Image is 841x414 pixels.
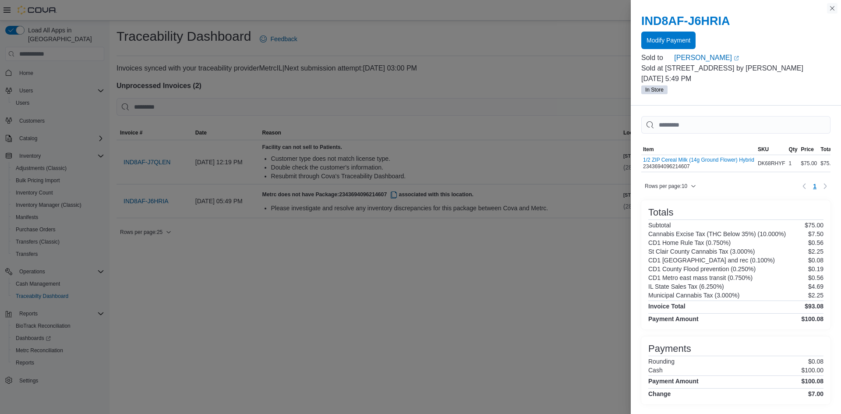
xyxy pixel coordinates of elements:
span: In Store [641,85,668,94]
span: 1 [813,182,816,191]
h6: Municipal Cannabis Tax (3.000%) [648,292,739,299]
h4: $100.08 [801,378,823,385]
nav: Pagination for table: MemoryTable from EuiInMemoryTable [799,179,830,193]
button: Page 1 of 1 [809,179,820,193]
span: DK68RHYF [758,160,785,167]
h6: CD1 Metro east mass transit (0.750%) [648,274,753,281]
button: 1/2 ZIP Cereal Milk (14g Ground Flower) Hybrid [643,157,754,163]
div: $75.00 [799,158,819,169]
button: Qty [787,144,799,155]
button: Close this dialog [827,3,837,14]
div: 1 [787,158,799,169]
span: In Store [645,86,664,94]
p: $2.25 [808,292,823,299]
div: 2343694096214607 [643,157,754,170]
h6: Subtotal [648,222,671,229]
p: $100.00 [801,367,823,374]
p: $0.56 [808,274,823,281]
p: Sold at [STREET_ADDRESS] by [PERSON_NAME] [641,63,830,74]
h2: IND8AF-J6HRIA [641,14,830,28]
span: SKU [758,146,769,153]
h3: Payments [648,343,691,354]
h4: Change [648,390,671,397]
span: Rows per page : 10 [645,183,687,190]
span: Item [643,146,654,153]
p: $2.25 [808,248,823,255]
h6: CD1 [GEOGRAPHIC_DATA] and rec (0.100%) [648,257,775,264]
h6: CD1 County Flood prevention (0.250%) [648,265,756,272]
h6: St Clair County Cannabis Tax (3.000%) [648,248,755,255]
div: Sold to [641,53,672,63]
button: Total [819,144,838,155]
button: SKU [756,144,787,155]
button: Price [799,144,819,155]
h4: $93.08 [805,303,823,310]
h6: Cash [648,367,663,374]
button: Previous page [799,181,809,191]
p: $0.56 [808,239,823,246]
h4: $100.08 [801,315,823,322]
h4: Invoice Total [648,303,686,310]
div: $75.00 [819,158,838,169]
p: $4.69 [808,283,823,290]
button: Next page [820,181,830,191]
p: $0.08 [808,257,823,264]
span: Price [801,146,814,153]
span: Qty [789,146,798,153]
a: [PERSON_NAME]External link [674,53,830,63]
h3: Totals [648,207,673,218]
p: $0.19 [808,265,823,272]
ul: Pagination for table: MemoryTable from EuiInMemoryTable [809,179,820,193]
p: $75.00 [805,222,823,229]
p: [DATE] 5:49 PM [641,74,830,84]
span: Modify Payment [647,36,690,45]
h4: Payment Amount [648,378,699,385]
button: Modify Payment [641,32,696,49]
svg: External link [734,56,739,61]
span: Total [820,146,833,153]
button: Item [641,144,756,155]
h6: Rounding [648,358,675,365]
h4: $7.00 [808,390,823,397]
p: $7.50 [808,230,823,237]
button: Rows per page:10 [641,181,700,191]
h6: Cannabis Excise Tax (THC Below 35%) (10.000%) [648,230,786,237]
input: This is a search bar. As you type, the results lower in the page will automatically filter. [641,116,830,134]
p: $0.08 [808,358,823,365]
h4: Payment Amount [648,315,699,322]
h6: CD1 Home Rule Tax (0.750%) [648,239,731,246]
h6: IL State Sales Tax (6.250%) [648,283,724,290]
